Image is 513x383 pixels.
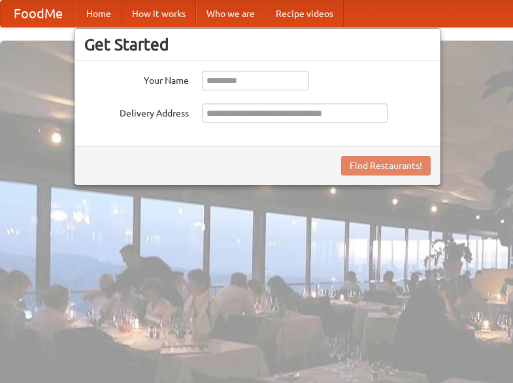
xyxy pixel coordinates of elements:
[341,156,431,175] button: Find Restaurants!
[84,103,189,120] label: Delivery Address
[122,1,196,27] a: How it works
[84,71,189,87] label: Your Name
[265,1,344,27] a: Recipe videos
[1,1,76,27] a: FoodMe
[196,1,265,27] a: Who we are
[76,1,122,27] a: Home
[84,35,431,54] h3: Get Started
